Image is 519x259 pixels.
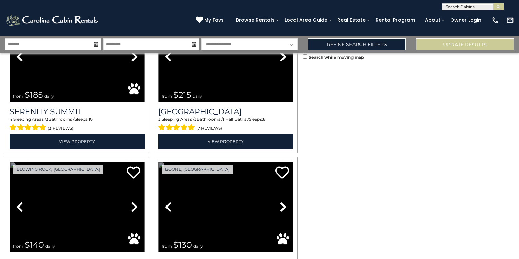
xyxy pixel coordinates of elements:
img: White-1-2.png [5,13,100,27]
a: Browse Rentals [232,15,278,25]
a: View Property [158,134,293,149]
a: My Favs [196,16,226,24]
span: 8 [263,117,266,122]
a: Rental Program [372,15,418,25]
img: mail-regular-white.png [506,16,514,24]
button: Update Results [416,38,514,50]
a: [GEOGRAPHIC_DATA] [158,107,293,116]
a: Blowing Rock, [GEOGRAPHIC_DATA] [13,165,103,174]
a: Add to favorites [275,166,289,180]
a: Add to favorites [127,166,140,180]
span: 3 [158,117,161,122]
span: 3 [46,117,48,122]
span: My Favs [204,16,224,24]
a: Serenity Summit [10,107,145,116]
a: Boone, [GEOGRAPHIC_DATA] [162,165,233,174]
a: View Property [10,134,145,149]
span: 3 [194,117,197,122]
span: 10 [89,117,93,122]
span: $185 [25,90,43,100]
img: dummy-image.jpg [158,162,293,252]
small: Search while moving map [309,55,364,60]
span: from [13,94,23,99]
div: Sleeping Areas / Bathrooms / Sleeps: [158,116,293,133]
a: About [422,15,444,25]
span: from [162,244,172,249]
span: (3 reviews) [48,124,73,133]
img: dummy-image.jpg [158,12,293,102]
span: from [13,244,23,249]
span: (7 reviews) [196,124,222,133]
a: Refine Search Filters [308,38,406,50]
a: Local Area Guide [281,15,331,25]
img: dummy-image.jpg [10,162,145,252]
span: daily [193,94,202,99]
span: 1 Half Baths / [223,117,249,122]
img: dummy-image.jpg [10,12,145,102]
span: daily [193,244,203,249]
a: Owner Login [447,15,485,25]
span: from [162,94,172,99]
a: Real Estate [334,15,369,25]
span: daily [45,244,55,249]
span: $130 [173,240,192,250]
div: Sleeping Areas / Bathrooms / Sleeps: [10,116,145,133]
span: daily [44,94,54,99]
img: phone-regular-white.png [492,16,499,24]
span: $215 [173,90,191,100]
span: 4 [10,117,12,122]
span: $140 [25,240,44,250]
input: Search while moving map [303,54,307,59]
h3: Grandview Haven [158,107,293,116]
